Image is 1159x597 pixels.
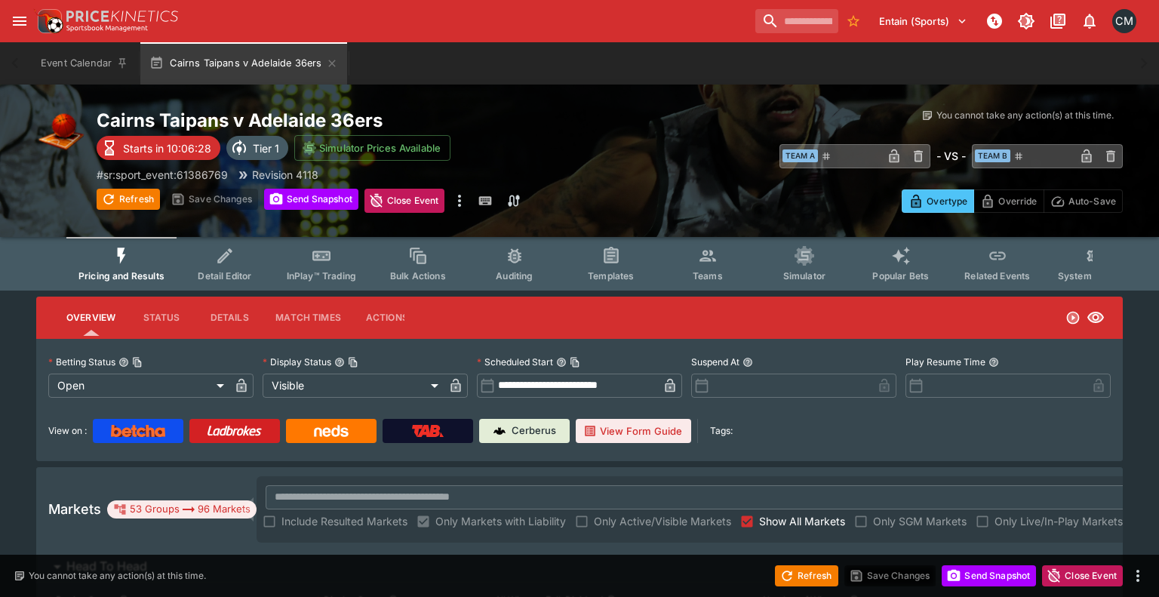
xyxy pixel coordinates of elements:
[841,9,865,33] button: No Bookmarks
[263,374,444,398] div: Visible
[902,189,974,213] button: Overtype
[783,270,825,282] span: Simulator
[97,167,228,183] p: Copy To Clipboard
[353,300,421,336] button: Actions
[902,189,1123,213] div: Start From
[36,109,85,157] img: basketball.png
[942,565,1036,586] button: Send Snapshot
[97,109,610,132] h2: Copy To Clipboard
[477,355,553,368] p: Scheduled Start
[264,189,358,210] button: Send Snapshot
[435,513,566,529] span: Only Markets with Liability
[140,42,347,85] button: Cairns Taipans v Adelaide 36ers
[281,513,407,529] span: Include Resulted Markets
[66,11,178,22] img: PriceKinetics
[1119,484,1146,511] button: Open
[1087,309,1105,327] svg: Visible
[872,270,929,282] span: Popular Bets
[198,270,251,282] span: Detail Editor
[314,425,348,437] img: Neds
[981,8,1008,35] button: NOT Connected to PK
[66,25,148,32] img: Sportsbook Management
[576,419,691,443] button: View Form Guide
[1108,5,1141,38] button: Cameron Matheson
[123,140,211,156] p: Starts in 10:06:28
[78,270,164,282] span: Pricing and Results
[493,425,506,437] img: Cerberus
[287,270,356,282] span: InPlay™ Trading
[113,500,251,519] div: 53 Groups 96 Markets
[556,357,567,368] button: Scheduled StartCopy To Clipboard
[973,189,1044,213] button: Override
[97,189,160,210] button: Refresh
[782,149,818,162] span: Team A
[1042,565,1123,586] button: Close Event
[118,357,129,368] button: Betting StatusCopy To Clipboard
[742,357,753,368] button: Suspend At
[48,374,229,398] div: Open
[1076,8,1103,35] button: Notifications
[691,355,739,368] p: Suspend At
[1044,8,1071,35] button: Documentation
[1044,189,1123,213] button: Auto-Save
[263,300,353,336] button: Match Times
[905,355,985,368] p: Play Resume Time
[32,42,137,85] button: Event Calendar
[988,357,999,368] button: Play Resume Time
[512,423,556,439] p: Cerberus
[759,513,845,529] span: Show All Markets
[48,355,115,368] p: Betting Status
[873,513,967,529] span: Only SGM Markets
[588,270,634,282] span: Templates
[390,270,446,282] span: Bulk Actions
[195,300,263,336] button: Details
[54,300,128,336] button: Overview
[6,8,33,35] button: open drawer
[1112,9,1136,33] div: Cameron Matheson
[693,270,723,282] span: Teams
[936,148,966,164] h6: - VS -
[936,109,1114,122] p: You cannot take any action(s) at this time.
[570,357,580,368] button: Copy To Clipboard
[975,149,1010,162] span: Team B
[132,357,143,368] button: Copy To Clipboard
[995,513,1123,529] span: Only Live/In-Play Markets
[36,552,1123,582] button: Head To Head
[33,6,63,36] img: PriceKinetics Logo
[1068,193,1116,209] p: Auto-Save
[128,300,195,336] button: Status
[710,419,733,443] label: Tags:
[496,270,533,282] span: Auditing
[964,270,1030,282] span: Related Events
[1129,567,1147,585] button: more
[364,189,445,213] button: Close Event
[48,500,101,518] h5: Markets
[775,565,838,586] button: Refresh
[111,425,165,437] img: Betcha
[29,569,206,583] p: You cannot take any action(s) at this time.
[479,419,570,443] a: Cerberus
[66,237,1093,291] div: Event type filters
[998,193,1037,209] p: Override
[594,513,731,529] span: Only Active/Visible Markets
[48,419,87,443] label: View on :
[1013,8,1040,35] button: Toggle light/dark mode
[252,167,318,183] p: Revision 4118
[1058,270,1132,282] span: System Controls
[207,425,262,437] img: Ladbrokes
[294,135,450,161] button: Simulator Prices Available
[1065,310,1081,325] svg: Open
[412,425,444,437] img: TabNZ
[450,189,469,213] button: more
[870,9,976,33] button: Select Tenant
[927,193,967,209] p: Overtype
[755,9,838,33] input: search
[253,140,279,156] p: Tier 1
[348,357,358,368] button: Copy To Clipboard
[334,357,345,368] button: Display StatusCopy To Clipboard
[263,355,331,368] p: Display Status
